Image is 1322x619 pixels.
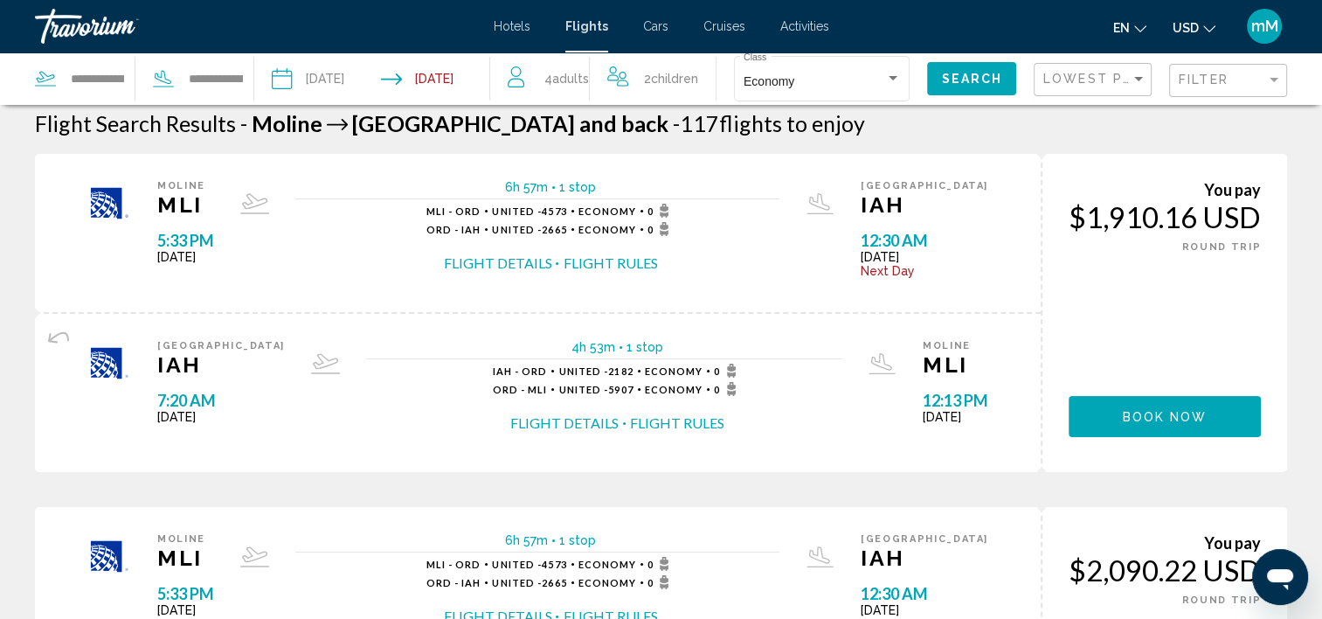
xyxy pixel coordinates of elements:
span: 4h 53m [571,340,615,354]
mat-select: Sort by [1043,73,1146,87]
button: Search [927,62,1016,94]
span: MLI - ORD [426,205,481,217]
span: MLI [923,351,988,378]
span: Economy [645,365,703,377]
span: Economy [578,577,637,588]
button: Depart date: Dec 25, 2025 [272,52,344,105]
span: 2665 [492,577,566,588]
span: flights to enjoy [719,110,865,136]
span: Economy [744,74,794,88]
span: 1 stop [559,533,596,547]
span: 0 [714,382,741,396]
span: [DATE] [157,603,214,617]
span: Search [941,73,1002,87]
span: Moline [157,533,214,545]
span: 12:13 PM [923,391,988,410]
button: Flight Rules [563,254,657,273]
span: United - [492,577,542,588]
span: 5:33 PM [157,231,214,250]
span: IAH [861,545,988,571]
span: Economy [578,205,637,217]
span: United - [492,559,542,570]
span: en [1113,21,1130,35]
span: Moline [252,110,322,136]
span: ORD - MLI [493,384,548,395]
span: Moline [157,180,214,191]
span: Economy [645,384,703,395]
span: MLI [157,545,214,571]
a: Cars [643,19,668,33]
button: Flight Rules [630,414,724,433]
span: mM [1251,17,1278,35]
span: Next Day [861,264,988,278]
span: Economy [578,559,637,570]
div: $2,090.22 USD [1069,553,1261,588]
span: 5907 [558,384,633,395]
a: Cruises [703,19,745,33]
span: Filter [1179,73,1229,87]
iframe: Button to launch messaging window [1252,549,1308,605]
span: 2182 [558,365,633,377]
span: Economy [578,224,637,235]
button: Flight Details [510,414,619,433]
span: 4573 [492,205,566,217]
span: 1 stop [559,180,596,194]
button: Change currency [1173,15,1215,40]
button: Travelers: 4 adults, 2 children [490,52,716,105]
span: IAH - ORD [493,365,548,377]
button: Change language [1113,15,1146,40]
span: 4573 [492,559,566,570]
span: ORD - IAH [426,224,481,235]
span: IAH [861,191,988,218]
span: - [673,110,680,136]
a: Activities [780,19,829,33]
button: Flight Details [443,254,551,273]
span: United - [558,384,608,395]
button: Return date: Dec 29, 2025 [381,52,453,105]
span: MLI [157,191,214,218]
span: [DATE] [157,410,285,424]
span: 117 [673,110,719,136]
h1: Flight Search Results [35,110,236,136]
span: [DATE] [157,250,214,264]
span: 0 [647,204,675,218]
span: United - [558,365,608,377]
span: - [240,110,247,136]
span: USD [1173,21,1199,35]
span: 12:30 AM [861,231,988,250]
span: 6h 57m [505,533,548,547]
span: 7:20 AM [157,391,285,410]
span: 6h 57m [505,180,548,194]
a: Flights [565,19,608,33]
span: IAH [157,351,285,378]
span: 0 [647,557,675,571]
span: ROUND TRIP [1182,595,1262,606]
span: Book now [1123,410,1208,424]
span: United - [492,224,542,235]
a: Hotels [494,19,530,33]
span: ORD - IAH [426,577,481,588]
span: MLI - ORD [426,559,481,570]
span: 0 [714,364,741,378]
a: Book now [1069,405,1261,424]
span: [DATE] [861,603,988,617]
span: 5:33 PM [157,584,214,603]
span: Moline [923,340,988,351]
span: 0 [647,575,675,589]
span: Children [651,72,698,86]
span: 1 stop [626,340,663,354]
span: Adults [552,72,589,86]
span: 12:30 AM [861,584,988,603]
span: [GEOGRAPHIC_DATA] [157,340,285,351]
span: United - [492,205,542,217]
span: 2 [644,66,698,91]
span: [GEOGRAPHIC_DATA] [861,533,988,545]
div: You pay [1069,180,1261,199]
span: 4 [544,66,589,91]
span: 0 [647,222,675,236]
